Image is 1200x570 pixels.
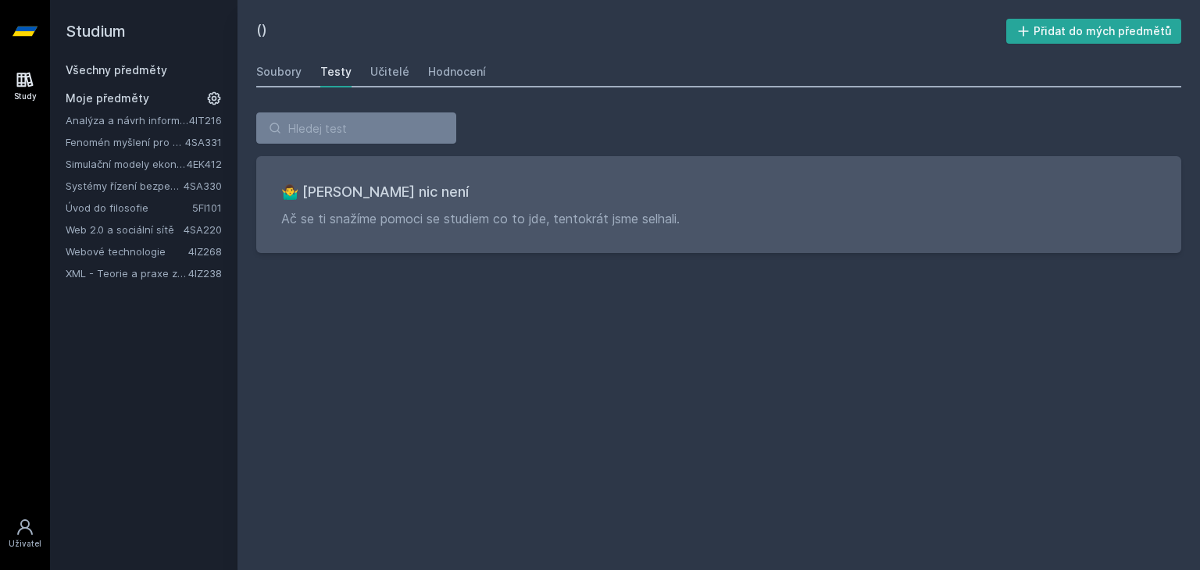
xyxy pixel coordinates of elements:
a: Uživatel [3,510,47,558]
a: Učitelé [370,56,409,87]
a: Study [3,62,47,110]
a: 4SA331 [185,136,222,148]
div: Uživatel [9,538,41,550]
a: XML - Teorie a praxe značkovacích jazyků [66,265,188,281]
a: Soubory [256,56,302,87]
a: Simulační modely ekonomických procesů [66,156,187,172]
a: 4EK412 [187,158,222,170]
a: 4IZ268 [188,245,222,258]
a: 4IT216 [189,114,222,126]
a: Analýza a návrh informačních systémů [66,112,189,128]
a: Testy [320,56,352,87]
a: Hodnocení [428,56,486,87]
p: Ač se ti snažíme pomoci se studiem co to jde, tentokrát jsme selhali. [281,209,1156,228]
div: Testy [320,64,352,80]
a: 5FI101 [192,201,222,214]
a: Všechny předměty [66,63,167,77]
div: Study [14,91,37,102]
a: Web 2.0 a sociální sítě [66,222,184,237]
div: Soubory [256,64,302,80]
a: 4SA220 [184,223,222,236]
span: Moje předměty [66,91,149,106]
div: Hodnocení [428,64,486,80]
input: Hledej test [256,112,456,144]
a: 4SA330 [184,180,222,192]
div: Učitelé [370,64,409,80]
button: Přidat do mých předmětů [1006,19,1182,44]
a: Úvod do filosofie [66,200,192,216]
a: Systémy řízení bezpečnostních událostí [66,178,184,194]
h3: 🤷‍♂️ [PERSON_NAME] nic není [281,181,1156,203]
a: Webové technologie [66,244,188,259]
a: 4IZ238 [188,267,222,280]
a: Fenomén myšlení pro manažery [66,134,185,150]
h2: () [256,19,1006,44]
